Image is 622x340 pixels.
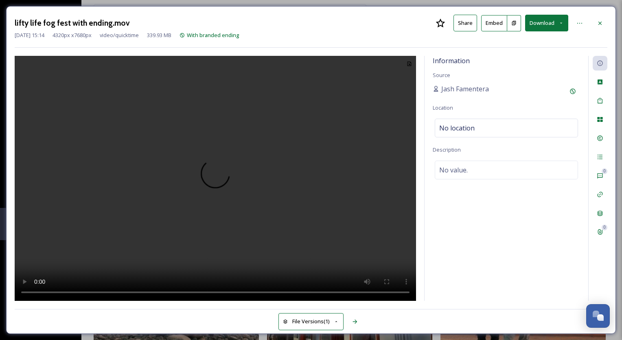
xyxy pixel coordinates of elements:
[15,17,130,29] h3: lifty life fog fest with ending.mov
[15,31,44,39] span: [DATE] 15:14
[433,71,450,79] span: Source
[100,31,139,39] span: video/quicktime
[453,15,477,31] button: Share
[481,15,507,31] button: Embed
[439,123,475,133] span: No location
[433,56,470,65] span: Information
[433,146,461,153] span: Description
[602,168,607,174] div: 0
[433,104,453,111] span: Location
[602,225,607,230] div: 0
[439,165,468,175] span: No value.
[586,304,610,328] button: Open Chat
[53,31,92,39] span: 4320 px x 7680 px
[441,84,489,94] span: Jash Famentera
[525,15,568,31] button: Download
[187,31,239,39] span: With branded ending
[278,313,344,330] button: File Versions(1)
[147,31,171,39] span: 339.93 MB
